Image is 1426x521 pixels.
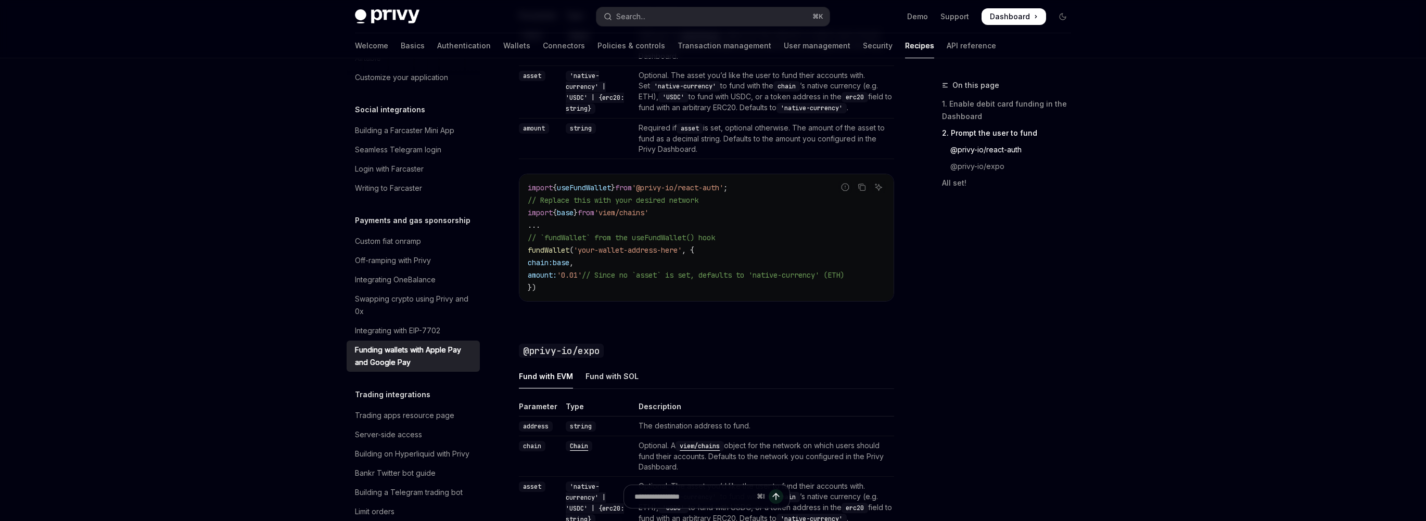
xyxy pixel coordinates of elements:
code: @privy-io/expo [519,344,604,358]
button: Report incorrect code [838,180,852,194]
a: Basics [401,33,425,58]
div: Login with Farcaster [355,163,424,175]
a: Recipes [905,33,934,58]
a: Seamless Telegram login [347,140,480,159]
a: Limit orders [347,502,480,521]
span: { [553,208,557,217]
button: Send message [769,489,783,504]
span: import [528,183,553,192]
div: Funding wallets with Apple Pay and Google Pay [355,344,474,369]
code: 'native-currency' | 'USDC' | {erc20: string} [566,71,624,114]
span: 'viem/chains' [594,208,648,217]
a: Demo [907,11,928,22]
span: '@privy-io/react-auth' [632,183,723,192]
a: Custom fiat onramp [347,232,480,251]
code: address [519,421,553,432]
a: @privy-io/expo [942,158,1079,175]
code: asset [677,123,703,134]
div: Fund with SOL [585,364,639,388]
a: Integrating OneBalance [347,270,480,289]
a: Trading apps resource page [347,406,480,425]
span: from [615,183,632,192]
td: Optional. The asset you’d like the user to fund their accounts with. Set to fund with the ’s nati... [634,66,894,119]
a: Building a Telegram trading bot [347,483,480,502]
span: ( [569,245,574,255]
span: // Replace this with your desired network [528,196,698,205]
code: amount [519,123,549,134]
a: Funding wallets with Apple Pay and Google Pay [347,341,480,372]
div: Integrating with EIP-7702 [355,324,440,337]
code: chain [519,441,545,451]
span: amount: [528,270,557,280]
span: useFundWallet [557,183,611,192]
span: from [578,208,594,217]
span: import [528,208,553,217]
div: Building on Hyperliquid with Privy [355,448,469,460]
div: Integrating OneBalance [355,273,436,286]
a: 1. Enable debit card funding in the Dashboard [942,96,1079,125]
span: ; [723,183,728,192]
code: asset [519,71,545,81]
th: Parameter [519,401,562,416]
div: Off-ramping with Privy [355,254,431,267]
span: { [553,183,557,192]
input: Ask a question... [634,485,753,508]
span: } [574,208,578,217]
span: // `fundWallet` from the useFundWallet() hook [528,233,715,242]
span: chain: [528,258,553,267]
div: Seamless Telegram login [355,144,441,156]
a: viem/chains [676,441,724,450]
span: '0.01' [557,270,582,280]
div: Trading apps resource page [355,409,454,422]
img: dark logo [355,9,419,24]
div: Writing to Farcaster [355,182,422,194]
div: Building a Telegram trading bot [355,486,463,499]
code: chain [773,81,800,92]
span: Dashboard [990,11,1030,22]
td: The destination address to fund. [634,416,894,436]
a: Policies & controls [597,33,665,58]
a: Bankr Twitter bot guide [347,464,480,483]
td: Optional. A object for the network on which users should fund their accounts. Defaults to the net... [634,436,894,477]
a: @privy-io/react-auth [942,141,1079,158]
code: 'native-currency' [776,103,847,113]
div: Custom fiat onramp [355,235,421,248]
code: erc20 [842,92,868,102]
div: Building a Farcaster Mini App [355,124,454,137]
td: Required if is set, optional otherwise. The amount of the asset to fund as a decimal string. Defa... [634,119,894,159]
a: Server-side access [347,425,480,444]
span: On this page [952,79,999,92]
code: 'USDC' [658,92,689,102]
span: ⌘ K [812,12,823,21]
a: API reference [947,33,996,58]
code: string [566,421,596,432]
a: Writing to Farcaster [347,179,480,198]
th: Description [634,401,894,416]
div: Customize your application [355,71,448,84]
div: Limit orders [355,505,394,518]
div: Fund with EVM [519,364,573,388]
div: Swapping crypto using Privy and 0x [355,293,474,318]
div: Search... [616,10,645,23]
span: }) [528,283,536,292]
code: Chain [566,441,592,451]
span: base [557,208,574,217]
span: // Since no `asset` is set, defaults to 'native-currency' (ETH) [582,270,844,280]
span: 'your-wallet-address-here' [574,245,682,255]
div: Bankr Twitter bot guide [355,467,436,479]
a: Dashboard [982,8,1046,25]
h5: Social integrations [355,103,425,116]
a: Authentication [437,33,491,58]
button: Ask AI [872,180,885,194]
a: Integrating with EIP-7702 [347,321,480,340]
span: , { [682,245,694,255]
h5: Payments and gas sponsorship [355,214,470,227]
button: Open search [596,7,830,26]
button: Copy the contents from the code block [855,180,869,194]
a: Swapping crypto using Privy and 0x [347,290,480,321]
a: Login with Farcaster [347,160,480,178]
a: Welcome [355,33,388,58]
a: 2. Prompt the user to fund [942,125,1079,141]
a: Security [863,33,893,58]
code: asset [519,481,545,492]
